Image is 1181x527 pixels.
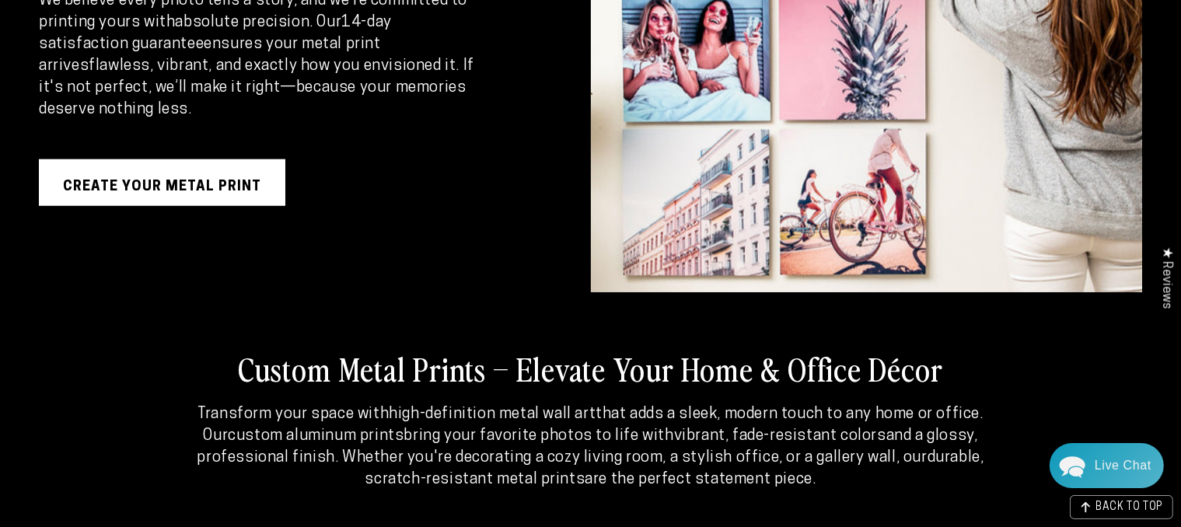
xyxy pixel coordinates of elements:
strong: absolute precision [175,15,309,30]
strong: vibrant, fade-resistant colors [674,429,886,445]
strong: high-definition metal wall art [389,407,596,423]
strong: flawless, vibrant, and exactly how you envisioned it [89,58,456,74]
strong: durable, scratch-resistant metal prints [365,451,984,488]
strong: 14-day satisfaction guarantee [39,15,392,52]
a: Create Your Metal Print [39,159,285,206]
div: Chat widget toggle [1050,443,1164,488]
p: Transform your space with that adds a sleek, modern touch to any home or office. Our bring your f... [187,404,993,491]
span: BACK TO TOP [1095,502,1163,513]
div: Contact Us Directly [1095,443,1151,488]
strong: custom aluminum prints [228,429,404,445]
h2: Custom Metal Prints – Elevate Your Home & Office Décor [117,348,1064,389]
div: Click to open Judge.me floating reviews tab [1151,235,1181,321]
